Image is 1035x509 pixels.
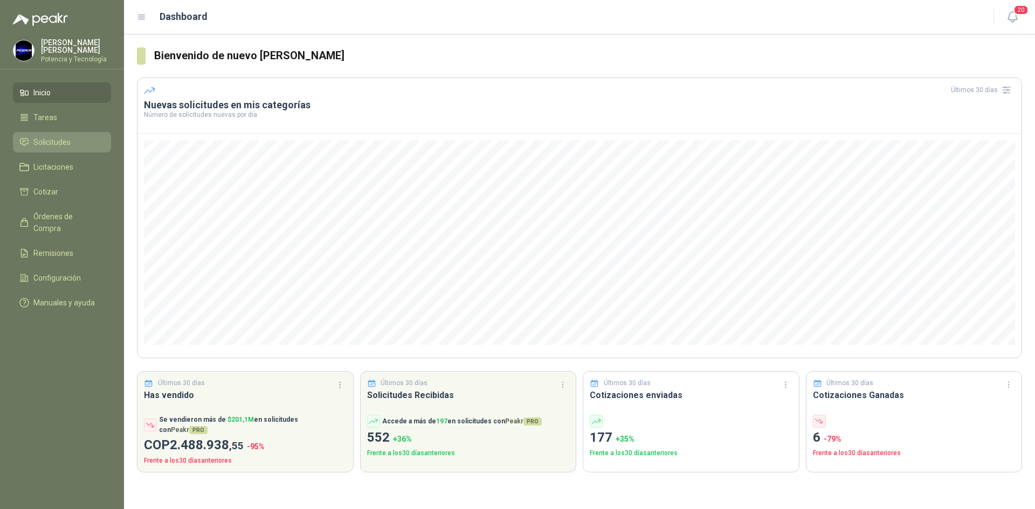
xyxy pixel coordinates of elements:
[505,417,542,425] span: Peakr
[227,416,254,423] span: $ 201,1M
[170,437,244,452] span: 2.488.938
[33,211,101,234] span: Órdenes de Compra
[604,378,651,388] p: Últimos 30 días
[367,428,570,448] p: 552
[13,132,111,152] a: Solicitudes
[13,13,68,26] img: Logo peakr
[824,435,841,443] span: -79 %
[13,292,111,313] a: Manuales y ayuda
[382,416,542,427] p: Accede a más de en solicitudes con
[144,435,347,456] p: COP
[367,388,570,402] h3: Solicitudes Recibidas
[41,39,111,54] p: [PERSON_NAME] [PERSON_NAME]
[33,87,51,99] span: Inicio
[13,206,111,239] a: Órdenes de Compra
[33,272,81,284] span: Configuración
[13,243,111,263] a: Remisiones
[33,111,57,123] span: Tareas
[1003,8,1022,27] button: 20
[13,107,111,128] a: Tareas
[813,428,1016,448] p: 6
[826,378,873,388] p: Últimos 30 días
[813,448,1016,458] p: Frente a los 30 días anteriores
[33,161,73,173] span: Licitaciones
[616,435,634,443] span: + 35 %
[189,426,208,434] span: PRO
[144,388,347,402] h3: Has vendido
[159,415,347,435] p: Se vendieron más de en solicitudes con
[1013,5,1029,15] span: 20
[144,99,1015,111] h3: Nuevas solicitudes en mis categorías
[590,448,792,458] p: Frente a los 30 días anteriores
[13,40,34,61] img: Company Logo
[13,182,111,202] a: Cotizar
[33,297,95,309] span: Manuales y ayuda
[158,378,205,388] p: Últimos 30 días
[13,268,111,288] a: Configuración
[33,136,71,148] span: Solicitudes
[381,378,427,388] p: Últimos 30 días
[13,82,111,103] a: Inicio
[154,47,1022,64] h3: Bienvenido de nuevo [PERSON_NAME]
[144,456,347,466] p: Frente a los 30 días anteriores
[951,81,1015,99] div: Últimos 30 días
[523,417,542,426] span: PRO
[160,9,208,24] h1: Dashboard
[247,442,265,451] span: -95 %
[367,448,570,458] p: Frente a los 30 días anteriores
[590,428,792,448] p: 177
[436,417,447,425] span: 197
[41,56,111,62] p: Potencia y Tecnología
[13,157,111,177] a: Licitaciones
[33,247,73,259] span: Remisiones
[144,111,1015,118] p: Número de solicitudes nuevas por día
[171,426,208,434] span: Peakr
[33,186,58,198] span: Cotizar
[229,440,244,452] span: ,55
[393,435,412,443] span: + 36 %
[590,388,792,402] h3: Cotizaciones enviadas
[813,388,1016,402] h3: Cotizaciones Ganadas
